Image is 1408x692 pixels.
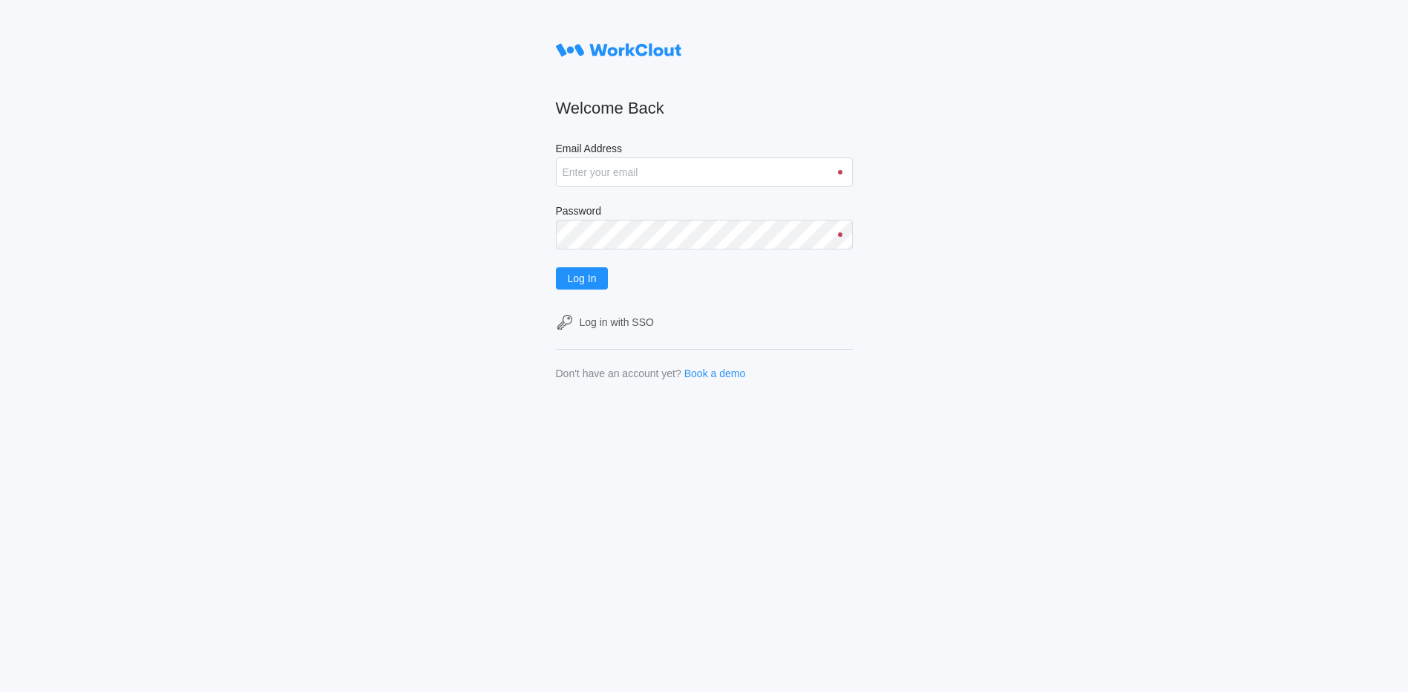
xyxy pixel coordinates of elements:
[556,205,853,220] label: Password
[556,267,609,290] button: Log In
[580,316,654,328] div: Log in with SSO
[556,98,853,119] h2: Welcome Back
[556,368,681,379] div: Don't have an account yet?
[556,313,853,331] a: Log in with SSO
[568,273,597,284] span: Log In
[556,157,853,187] input: Enter your email
[556,143,853,157] label: Email Address
[684,368,746,379] a: Book a demo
